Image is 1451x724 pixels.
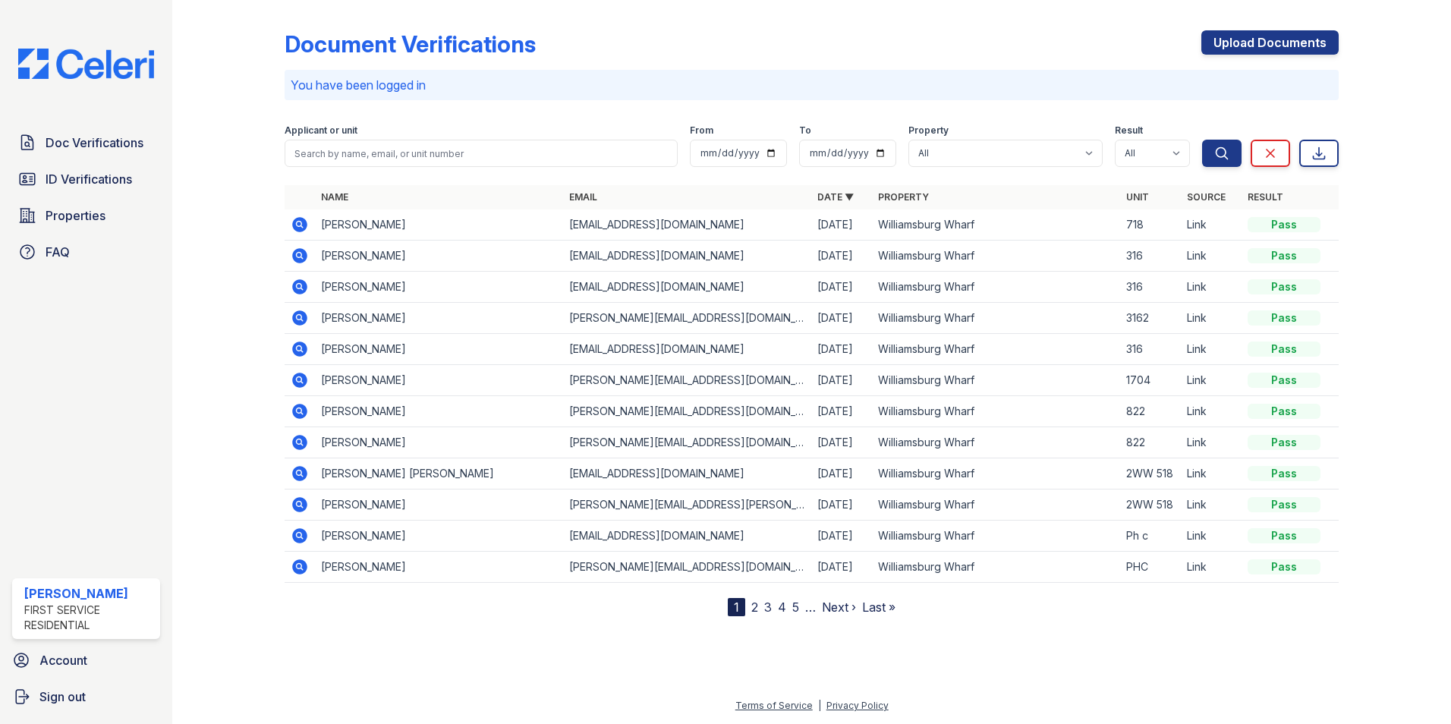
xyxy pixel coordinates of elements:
[1120,521,1181,552] td: Ph c
[315,396,563,427] td: [PERSON_NAME]
[12,200,160,231] a: Properties
[1181,521,1242,552] td: Link
[1120,272,1181,303] td: 316
[1120,489,1181,521] td: 2WW 518
[811,303,872,334] td: [DATE]
[1248,466,1320,481] div: Pass
[46,206,105,225] span: Properties
[1181,334,1242,365] td: Link
[563,458,811,489] td: [EMAIL_ADDRESS][DOMAIN_NAME]
[563,552,811,583] td: [PERSON_NAME][EMAIL_ADDRESS][DOMAIN_NAME]
[563,303,811,334] td: [PERSON_NAME][EMAIL_ADDRESS][DOMAIN_NAME]
[751,600,758,615] a: 2
[6,682,166,712] button: Sign out
[1120,209,1181,241] td: 718
[728,598,745,616] div: 1
[1201,30,1339,55] a: Upload Documents
[291,76,1333,94] p: You have been logged in
[1181,489,1242,521] td: Link
[39,651,87,669] span: Account
[315,334,563,365] td: [PERSON_NAME]
[872,334,1120,365] td: Williamsburg Wharf
[569,191,597,203] a: Email
[1248,310,1320,326] div: Pass
[563,521,811,552] td: [EMAIL_ADDRESS][DOMAIN_NAME]
[811,489,872,521] td: [DATE]
[792,600,799,615] a: 5
[1248,217,1320,232] div: Pass
[826,700,889,711] a: Privacy Policy
[872,521,1120,552] td: Williamsburg Wharf
[1181,427,1242,458] td: Link
[1181,303,1242,334] td: Link
[872,272,1120,303] td: Williamsburg Wharf
[315,521,563,552] td: [PERSON_NAME]
[1120,458,1181,489] td: 2WW 518
[1248,373,1320,388] div: Pass
[46,170,132,188] span: ID Verifications
[563,334,811,365] td: [EMAIL_ADDRESS][DOMAIN_NAME]
[563,241,811,272] td: [EMAIL_ADDRESS][DOMAIN_NAME]
[1120,552,1181,583] td: PHC
[811,552,872,583] td: [DATE]
[1181,552,1242,583] td: Link
[811,334,872,365] td: [DATE]
[315,552,563,583] td: [PERSON_NAME]
[1120,303,1181,334] td: 3162
[1248,248,1320,263] div: Pass
[1120,427,1181,458] td: 822
[321,191,348,203] a: Name
[24,603,154,633] div: First Service Residential
[878,191,929,203] a: Property
[1181,458,1242,489] td: Link
[285,140,678,167] input: Search by name, email, or unit number
[315,427,563,458] td: [PERSON_NAME]
[1248,279,1320,294] div: Pass
[1248,404,1320,419] div: Pass
[872,303,1120,334] td: Williamsburg Wharf
[285,30,536,58] div: Document Verifications
[563,209,811,241] td: [EMAIL_ADDRESS][DOMAIN_NAME]
[818,700,821,711] div: |
[1181,396,1242,427] td: Link
[6,645,166,675] a: Account
[822,600,856,615] a: Next ›
[563,396,811,427] td: [PERSON_NAME][EMAIL_ADDRESS][DOMAIN_NAME]
[811,365,872,396] td: [DATE]
[12,127,160,158] a: Doc Verifications
[1181,241,1242,272] td: Link
[764,600,772,615] a: 3
[39,688,86,706] span: Sign out
[1126,191,1149,203] a: Unit
[1248,191,1283,203] a: Result
[1248,342,1320,357] div: Pass
[315,458,563,489] td: [PERSON_NAME] [PERSON_NAME]
[315,241,563,272] td: [PERSON_NAME]
[12,237,160,267] a: FAQ
[872,458,1120,489] td: Williamsburg Wharf
[6,49,166,79] img: CE_Logo_Blue-a8612792a0a2168367f1c8372b55b34899dd931a85d93a1a3d3e32e68fde9ad4.png
[1181,365,1242,396] td: Link
[862,600,895,615] a: Last »
[315,303,563,334] td: [PERSON_NAME]
[872,489,1120,521] td: Williamsburg Wharf
[12,164,160,194] a: ID Verifications
[1181,272,1242,303] td: Link
[285,124,357,137] label: Applicant or unit
[817,191,854,203] a: Date ▼
[872,365,1120,396] td: Williamsburg Wharf
[690,124,713,137] label: From
[563,272,811,303] td: [EMAIL_ADDRESS][DOMAIN_NAME]
[872,427,1120,458] td: Williamsburg Wharf
[563,427,811,458] td: [PERSON_NAME][EMAIL_ADDRESS][DOMAIN_NAME]
[315,489,563,521] td: [PERSON_NAME]
[735,700,813,711] a: Terms of Service
[1187,191,1226,203] a: Source
[563,489,811,521] td: [PERSON_NAME][EMAIL_ADDRESS][PERSON_NAME][DOMAIN_NAME]
[24,584,154,603] div: [PERSON_NAME]
[805,598,816,616] span: …
[1120,396,1181,427] td: 822
[1120,365,1181,396] td: 1704
[1248,435,1320,450] div: Pass
[563,365,811,396] td: [PERSON_NAME][EMAIL_ADDRESS][DOMAIN_NAME]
